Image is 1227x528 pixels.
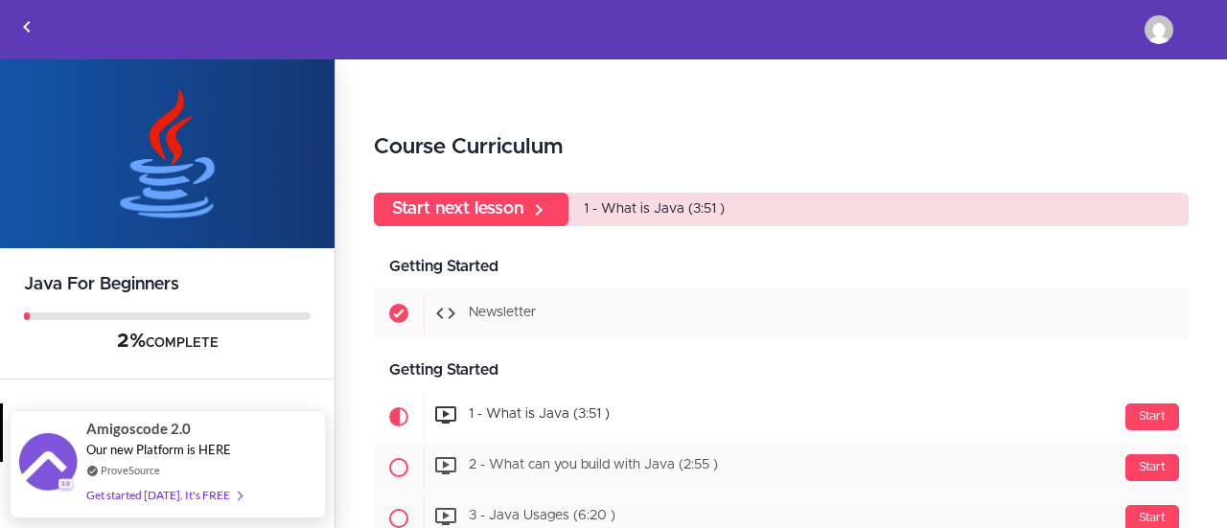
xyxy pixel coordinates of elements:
a: Your Instructor [3,463,335,521]
a: Current item Start 1 - What is Java (3:51 ) [374,392,1189,442]
h2: Course Curriculum [374,131,1189,164]
span: Current item [374,392,424,442]
span: Completed item [374,288,424,338]
span: 2% [117,332,146,351]
img: provesource social proof notification image [19,433,77,495]
a: Completed item Newsletter [374,288,1189,338]
a: ProveSource [101,462,160,478]
div: Start [1125,403,1179,430]
div: Get started [DATE]. It's FREE [86,484,242,506]
span: 1 - What is Java (3:51 ) [469,408,610,422]
img: gokulgok1994@gmail.com [1145,15,1173,44]
span: 2 - What can you build with Java (2:55 ) [469,459,718,472]
svg: Back to courses [15,15,38,38]
a: Course Curriculum [3,403,335,462]
div: Getting Started [374,349,1189,392]
span: Our new Platform is HERE [86,442,231,457]
span: 3 - Java Usages (6:20 ) [469,510,615,523]
div: Start [1125,454,1179,481]
span: Amigoscode 2.0 [86,418,191,440]
a: Start next lesson [374,193,568,226]
span: 1 - What is Java (3:51 ) [584,202,725,216]
span: Newsletter [469,307,536,320]
div: COMPLETE [24,330,311,355]
div: Getting Started [374,245,1189,288]
a: Start 2 - What can you build with Java (2:55 ) [374,443,1189,493]
a: Back to courses [1,1,53,58]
